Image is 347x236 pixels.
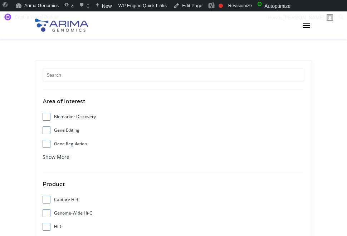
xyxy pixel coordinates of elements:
img: Arima-Genomics-logo [35,19,88,32]
label: Hi-C [43,221,304,232]
label: Genome-Wide Hi-C [43,208,304,219]
label: Gene Editing [43,125,304,136]
h4: Area of Interest [43,97,304,111]
input: Search [43,68,304,82]
label: Capture Hi-C [43,194,304,205]
label: Biomarker Discovery [43,111,304,122]
h4: Product [43,180,304,194]
label: Gene Regulation [43,139,304,149]
a: Howdy, [265,11,336,23]
div: Focus keyphrase not set [219,4,223,8]
span: Show More [43,154,69,160]
span: [PERSON_NAME] [283,15,324,20]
